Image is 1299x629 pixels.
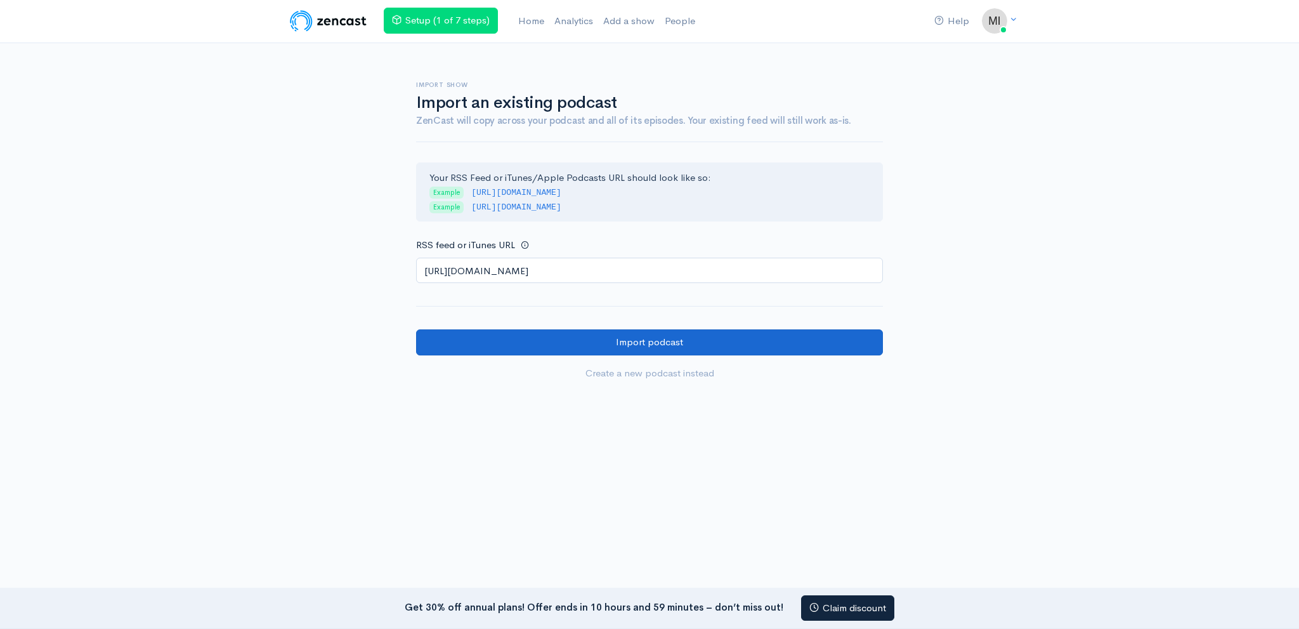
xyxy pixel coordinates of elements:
a: Create a new podcast instead [416,361,883,387]
a: People [660,8,700,35]
h1: Import an existing podcast [416,94,883,112]
a: Setup (1 of 7 steps) [384,8,498,34]
h6: Import show [416,81,883,88]
a: Home [513,8,549,35]
a: Add a show [598,8,660,35]
a: Analytics [549,8,598,35]
input: Import podcast [416,329,883,355]
strong: Get 30% off annual plans! Offer ends in 10 hours and 59 minutes – don’t miss out! [405,600,783,612]
label: RSS feed or iTunes URL [416,238,515,253]
div: Your RSS Feed or iTunes/Apple Podcasts URL should look like so: [416,162,883,222]
span: Example [429,187,464,199]
h4: ZenCast will copy across your podcast and all of its episodes. Your existing feed will still work... [416,116,883,126]
img: ZenCast Logo [288,8,369,34]
input: http://your-podcast.com/rss [416,258,883,284]
code: [URL][DOMAIN_NAME] [471,188,561,197]
span: Example [429,201,464,213]
code: [URL][DOMAIN_NAME] [471,202,561,212]
a: Help [929,8,974,35]
a: Claim discount [801,595,894,621]
img: ... [982,8,1007,34]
